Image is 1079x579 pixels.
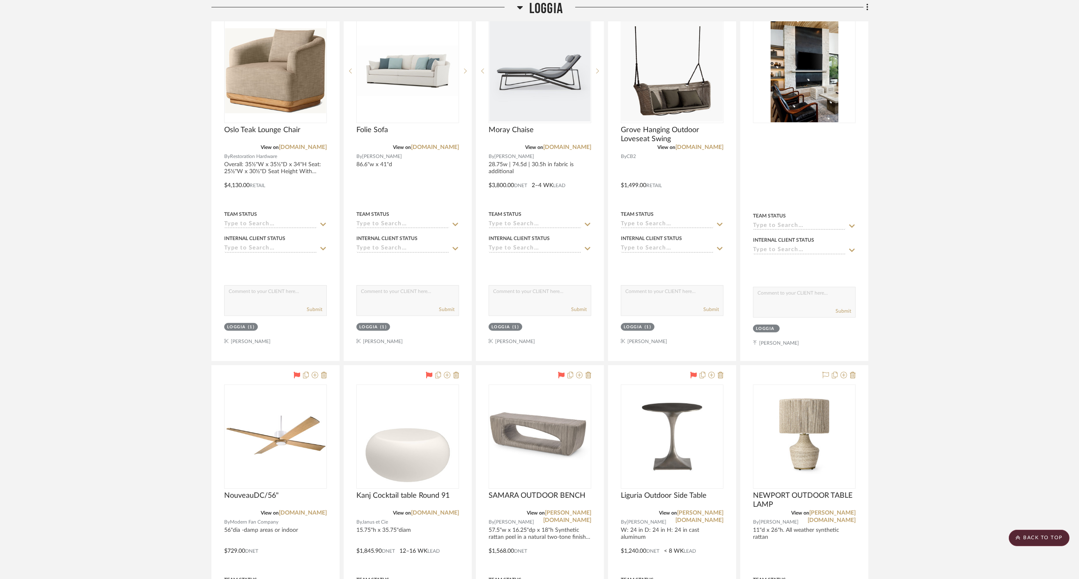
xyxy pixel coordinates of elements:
[645,324,652,330] div: (1)
[621,518,627,526] span: By
[224,245,317,253] input: Type to Search…
[224,518,230,526] span: By
[1009,530,1070,546] scroll-to-top-button: BACK TO TOP
[230,518,278,526] span: Modern Fan Company
[489,235,550,242] div: Internal Client Status
[362,153,402,160] span: [PERSON_NAME]
[489,491,585,500] span: SAMARA OUTDOOR BENCH
[356,235,418,242] div: Internal Client Status
[362,518,388,526] span: Janus et Cie
[356,126,388,135] span: Folie Sofa
[753,518,759,526] span: By
[527,510,545,515] span: View on
[621,221,714,229] input: Type to Search…
[489,21,590,121] img: Moray Chaise
[543,144,591,150] a: [DOMAIN_NAME]
[675,144,723,150] a: [DOMAIN_NAME]
[356,153,362,160] span: By
[307,306,322,313] button: Submit
[494,153,534,160] span: [PERSON_NAME]
[356,491,450,500] span: Kanj Cocktail table Round 91
[675,510,723,523] a: [PERSON_NAME][DOMAIN_NAME]
[261,510,279,515] span: View on
[489,153,494,160] span: By
[621,235,682,242] div: Internal Client Status
[439,306,455,313] button: Submit
[489,518,494,526] span: By
[393,510,411,515] span: View on
[753,491,856,509] span: NEWPORT OUTDOOR TABLE LAMP
[248,324,255,330] div: (1)
[621,245,714,253] input: Type to Search…
[621,385,723,488] div: 0
[489,398,590,474] img: SAMARA OUTDOOR BENCH
[659,510,677,515] span: View on
[491,324,510,330] div: Loggia
[657,145,675,150] span: View on
[771,20,838,122] img: null
[512,324,519,330] div: (1)
[754,398,855,474] img: NEWPORT OUTDOOR TABLE LAMP
[756,326,775,332] div: Loggia
[621,491,707,500] span: Liguria Outdoor Side Table
[621,211,654,218] div: Team Status
[489,221,581,229] input: Type to Search…
[753,236,814,244] div: Internal Client Status
[380,324,387,330] div: (1)
[791,510,809,515] span: View on
[753,212,786,220] div: Team Status
[753,385,855,488] div: 0
[356,518,362,526] span: By
[627,518,666,526] span: [PERSON_NAME]
[753,222,846,230] input: Type to Search…
[489,245,581,253] input: Type to Search…
[227,324,246,330] div: Loggia
[543,510,591,523] a: [PERSON_NAME][DOMAIN_NAME]
[627,153,636,160] span: CB2
[621,126,723,144] span: Grove Hanging Outdoor Loveseat Swing
[261,145,279,150] span: View on
[359,324,378,330] div: Loggia
[494,518,534,526] span: [PERSON_NAME]
[393,145,411,150] span: View on
[836,307,851,315] button: Submit
[224,491,279,500] span: NouveauDC/56"
[808,510,856,523] a: [PERSON_NAME][DOMAIN_NAME]
[571,306,587,313] button: Submit
[230,153,277,160] span: Restoration Hardware
[224,211,257,218] div: Team Status
[356,245,449,253] input: Type to Search…
[356,211,389,218] div: Team Status
[759,518,799,526] span: [PERSON_NAME]
[279,144,327,150] a: [DOMAIN_NAME]
[489,126,534,135] span: Moray Chaise
[279,510,327,516] a: [DOMAIN_NAME]
[622,21,723,121] img: Grove Hanging Outdoor Loveseat Swing
[225,416,326,457] img: NouveauDC/56"
[224,126,301,135] span: Oslo Teak Lounge Chair
[357,386,458,487] img: Kanj Cocktail table Round 91
[703,306,719,313] button: Submit
[224,153,230,160] span: By
[621,153,627,160] span: By
[489,211,521,218] div: Team Status
[224,235,285,242] div: Internal Client Status
[411,144,459,150] a: [DOMAIN_NAME]
[356,221,449,229] input: Type to Search…
[525,145,543,150] span: View on
[624,324,643,330] div: Loggia
[622,386,723,487] img: Liguria Outdoor Side Table
[224,221,317,229] input: Type to Search…
[225,28,326,113] img: Oslo Teak Lounge Chair
[357,46,458,96] img: Folie Sofa
[753,247,846,254] input: Type to Search…
[411,510,459,516] a: [DOMAIN_NAME]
